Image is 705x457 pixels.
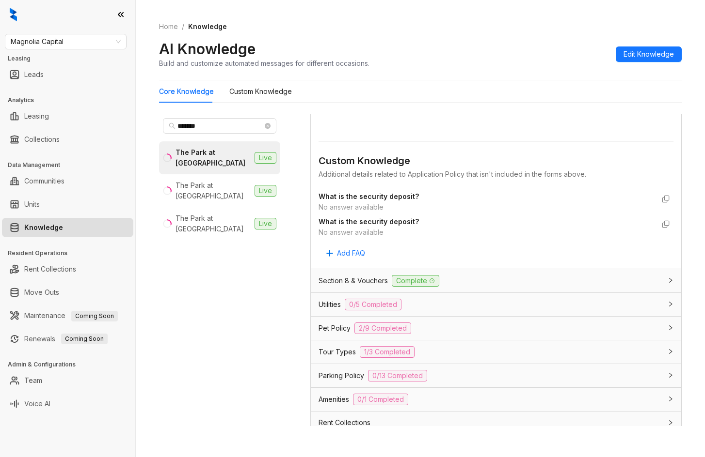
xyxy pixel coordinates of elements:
[392,275,439,287] span: Complete
[8,360,135,369] h3: Admin & Configurations
[8,54,135,63] h3: Leasing
[255,218,276,229] span: Live
[319,347,356,357] span: Tour Types
[2,130,133,149] li: Collections
[157,21,180,32] a: Home
[176,180,251,201] div: The Park at [GEOGRAPHIC_DATA]
[2,394,133,413] li: Voice AI
[24,394,50,413] a: Voice AI
[265,123,271,129] span: close-circle
[668,277,673,283] span: collapsed
[319,275,388,286] span: Section 8 & Vouchers
[668,372,673,378] span: collapsed
[24,259,76,279] a: Rent Collections
[616,46,682,62] button: Edit Knowledge
[24,283,59,302] a: Move Outs
[311,317,681,340] div: Pet Policy2/9 Completed
[319,417,370,428] span: Rent Collections
[159,40,256,58] h2: AI Knowledge
[255,152,276,164] span: Live
[311,388,681,411] div: Amenities0/1 Completed
[8,96,135,105] h3: Analytics
[368,370,427,381] span: 0/13 Completed
[11,34,121,49] span: Magnolia Capital
[319,245,373,261] button: Add FAQ
[24,107,49,126] a: Leasing
[159,86,214,97] div: Core Knowledge
[354,322,411,334] span: 2/9 Completed
[188,22,227,30] span: Knowledge
[319,299,341,310] span: Utilities
[311,364,681,387] div: Parking Policy0/13 Completed
[2,329,133,349] li: Renewals
[319,370,364,381] span: Parking Policy
[311,269,681,292] div: Section 8 & VouchersComplete
[2,371,133,390] li: Team
[2,195,133,214] li: Units
[176,213,251,234] div: The Park at [GEOGRAPHIC_DATA]
[319,217,419,226] strong: What is the security deposit?
[24,371,42,390] a: Team
[24,329,108,349] a: RenewalsComing Soon
[668,301,673,307] span: collapsed
[2,171,133,191] li: Communities
[2,306,133,325] li: Maintenance
[24,171,64,191] a: Communities
[159,58,369,68] div: Build and customize automated messages for different occasions.
[255,185,276,197] span: Live
[2,65,133,84] li: Leads
[668,325,673,331] span: collapsed
[229,86,292,97] div: Custom Knowledge
[8,249,135,258] h3: Resident Operations
[319,202,654,213] div: No answer available
[319,227,654,238] div: No answer available
[353,394,408,405] span: 0/1 Completed
[2,259,133,279] li: Rent Collections
[319,169,673,180] div: Additional details related to Application Policy that isn't included in the forms above.
[360,346,415,358] span: 1/3 Completed
[24,130,60,149] a: Collections
[169,122,176,129] span: search
[2,218,133,237] li: Knowledge
[345,299,401,310] span: 0/5 Completed
[311,293,681,316] div: Utilities0/5 Completed
[61,334,108,344] span: Coming Soon
[2,107,133,126] li: Leasing
[71,311,118,321] span: Coming Soon
[668,396,673,402] span: collapsed
[2,283,133,302] li: Move Outs
[319,323,351,334] span: Pet Policy
[337,248,365,259] span: Add FAQ
[311,340,681,364] div: Tour Types1/3 Completed
[8,161,135,169] h3: Data Management
[319,153,673,168] div: Custom Knowledge
[668,420,673,426] span: collapsed
[24,65,44,84] a: Leads
[182,21,184,32] li: /
[176,147,251,168] div: The Park at [GEOGRAPHIC_DATA]
[624,49,674,60] span: Edit Knowledge
[10,8,17,21] img: logo
[311,411,681,434] div: Rent Collections
[319,192,419,200] strong: What is the security deposit?
[668,349,673,354] span: collapsed
[319,394,349,405] span: Amenities
[24,218,63,237] a: Knowledge
[24,195,40,214] a: Units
